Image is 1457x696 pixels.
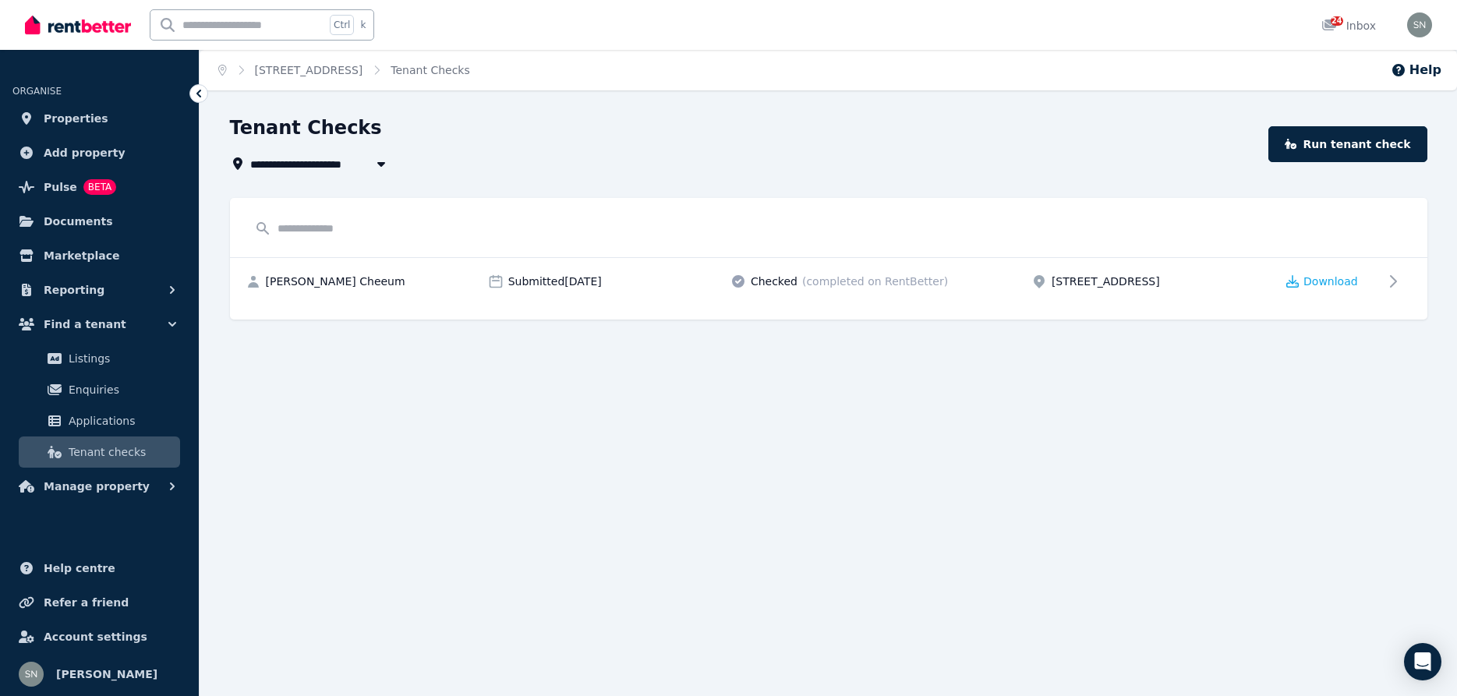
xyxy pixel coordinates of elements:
span: Reporting [44,281,104,299]
span: Refer a friend [44,593,129,612]
span: (completed on RentBetter) [802,274,948,289]
nav: Breadcrumb [200,50,489,90]
a: Applications [19,405,180,436]
span: Pulse [44,178,77,196]
button: Manage property [12,471,186,502]
div: Inbox [1321,18,1376,34]
a: Download [1286,274,1358,289]
a: Properties [12,103,186,134]
span: Checked [751,274,797,289]
span: Find a tenant [44,315,126,334]
span: ORGANISE [12,86,62,97]
span: [STREET_ADDRESS] [1052,274,1160,289]
img: Stephen Nobbs [1407,12,1432,37]
span: Documents [44,212,113,231]
span: 24 [1331,16,1343,26]
span: Enquiries [69,380,174,399]
a: Enquiries [19,374,180,405]
img: RentBetter [25,13,131,37]
span: Tenant checks [69,443,174,461]
span: Add property [44,143,126,162]
span: [PERSON_NAME] [56,665,157,684]
span: Ctrl [330,15,354,35]
a: Documents [12,206,186,237]
span: Submitted [DATE] [508,274,602,289]
a: PulseBETA [12,171,186,203]
span: [PERSON_NAME] Cheeum [266,274,405,289]
a: Refer a friend [12,587,186,618]
span: Listings [69,349,174,368]
button: Help [1391,61,1441,79]
a: Add property [12,137,186,168]
a: Help centre [12,553,186,584]
span: BETA [83,179,116,195]
a: Account settings [12,621,186,652]
button: Find a tenant [12,309,186,340]
span: Marketplace [44,246,119,265]
span: Tenant Checks [391,62,469,78]
a: Run tenant check [1268,126,1427,162]
span: Help centre [44,559,115,578]
h1: Tenant Checks [230,115,382,140]
span: Account settings [44,627,147,646]
a: Tenant checks [19,436,180,468]
span: Properties [44,109,108,128]
span: Manage property [44,477,150,496]
a: Marketplace [12,240,186,271]
div: Open Intercom Messenger [1404,643,1441,680]
span: Download [1303,274,1358,289]
a: [STREET_ADDRESS] [255,64,363,76]
span: Applications [69,412,174,430]
img: Stephen Nobbs [19,662,44,687]
span: k [360,19,366,31]
a: Listings [19,343,180,374]
button: Reporting [12,274,186,306]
